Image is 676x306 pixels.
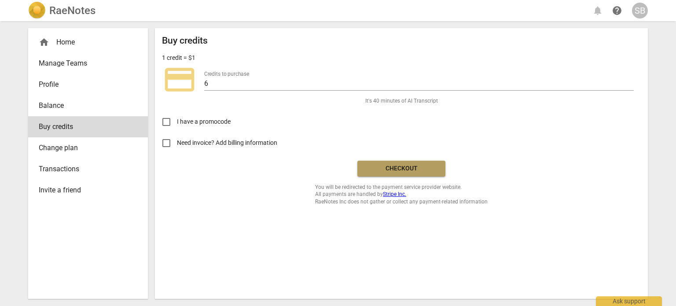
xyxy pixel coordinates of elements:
[315,184,488,206] span: You will be redirected to the payment service provider website. All payments are handled by RaeNo...
[383,191,406,197] a: Stripe Inc.
[39,164,130,174] span: Transactions
[177,138,279,147] span: Need invoice? Add billing information
[39,37,49,48] span: home
[28,32,148,53] div: Home
[162,35,208,46] h2: Buy credits
[39,185,130,195] span: Invite a friend
[612,5,622,16] span: help
[28,74,148,95] a: Profile
[162,62,197,97] span: credit_card
[609,3,625,18] a: Help
[632,3,648,18] button: SB
[39,122,130,132] span: Buy credits
[28,116,148,137] a: Buy credits
[28,137,148,159] a: Change plan
[28,159,148,180] a: Transactions
[49,4,96,17] h2: RaeNotes
[596,296,662,306] div: Ask support
[28,180,148,201] a: Invite a friend
[365,97,438,105] span: It's 40 minutes of AI Transcript
[28,2,96,19] a: LogoRaeNotes
[28,95,148,116] a: Balance
[39,100,130,111] span: Balance
[39,143,130,153] span: Change plan
[162,53,195,63] p: 1 credit = $1
[28,2,46,19] img: Logo
[177,117,231,126] span: I have a promocode
[357,161,445,177] button: Checkout
[28,53,148,74] a: Manage Teams
[39,58,130,69] span: Manage Teams
[39,79,130,90] span: Profile
[204,71,249,77] label: Credits to purchase
[364,164,438,173] span: Checkout
[39,37,130,48] div: Home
